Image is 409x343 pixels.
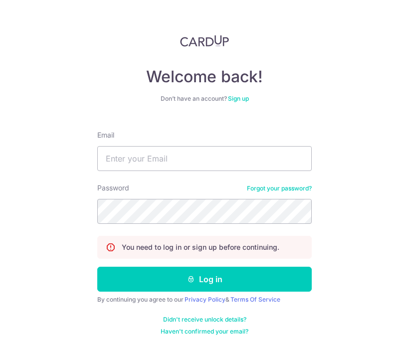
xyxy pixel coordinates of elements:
[247,184,312,192] a: Forgot your password?
[97,296,312,304] div: By continuing you agree to our &
[163,316,246,324] a: Didn't receive unlock details?
[185,296,225,303] a: Privacy Policy
[97,146,312,171] input: Enter your Email
[122,242,279,252] p: You need to log in or sign up before continuing.
[97,267,312,292] button: Log in
[161,328,248,336] a: Haven't confirmed your email?
[97,130,114,140] label: Email
[97,95,312,103] div: Don’t have an account?
[230,296,280,303] a: Terms Of Service
[97,183,129,193] label: Password
[97,67,312,87] h4: Welcome back!
[180,35,229,47] img: CardUp Logo
[228,95,249,102] a: Sign up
